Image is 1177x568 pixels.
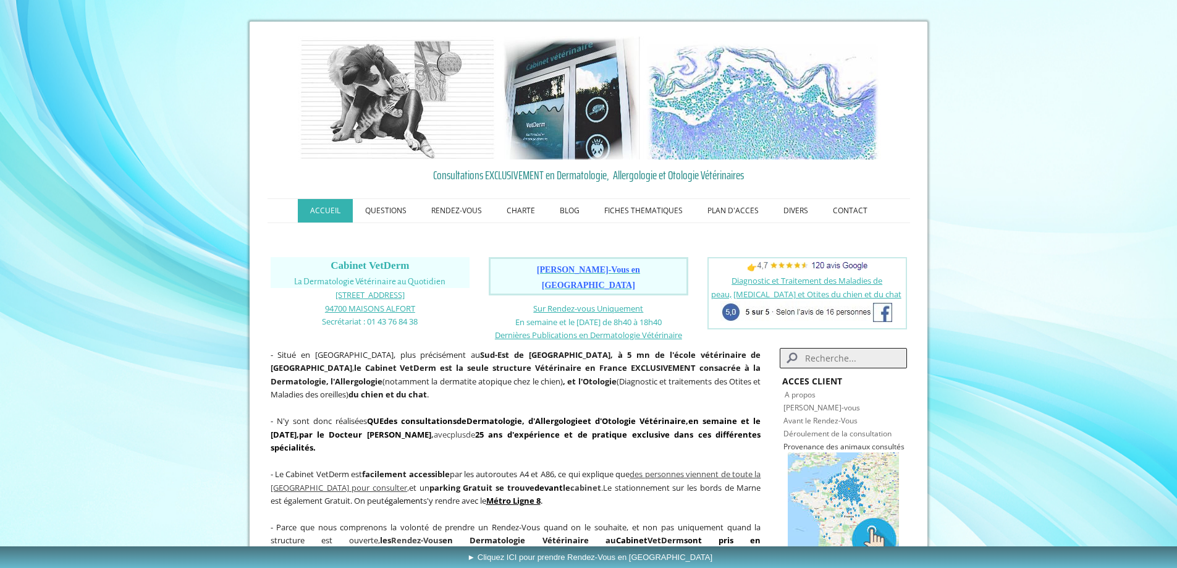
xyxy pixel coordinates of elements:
[429,482,601,493] span: parking Gratuit se trouve le
[322,316,418,327] span: Secrétariat : 01 43 76 84 38
[486,495,542,506] span: .
[384,495,423,506] span: également
[616,535,648,546] span: Cabinet
[733,289,901,300] a: [MEDICAL_DATA] et Otites du chien et du chat
[771,199,821,223] a: DIVERS
[782,375,842,387] strong: ACCES CLIENT
[353,199,419,223] a: QUESTIONS
[547,199,592,223] a: BLOG
[271,166,907,184] a: Consultations EXCLUSIVEMENT en Dermatologie, Allergologie et Otologie Vétérinaires
[486,495,541,506] a: Métro Ligne 8
[325,302,415,314] a: 94700 MAISONS ALFORT
[271,468,761,506] span: - Le Cabinet VetDerm est par les autoroutes A4 et A86, ce qui explique que et un Le stationnement...
[467,553,712,562] span: ► Cliquez ICI pour prendre Rendez-Vous en [GEOGRAPHIC_DATA]
[466,415,522,426] a: Dermatologie
[384,415,397,426] strong: des
[365,362,596,373] b: Cabinet VetDerm est la seule structure Vétérinaire en
[602,415,670,426] a: Otologie Vétérin
[601,482,603,493] span: .
[299,429,431,440] span: par le Docteur [PERSON_NAME]
[533,303,643,314] a: Sur Rendez-vous Uniquement
[428,535,439,546] span: ou
[711,275,883,300] a: Diagnostic et Traitement des Maladies de peau,
[783,402,860,413] a: [PERSON_NAME]-vous
[271,415,761,453] span: avec de
[271,468,761,493] span: ,
[271,415,761,453] span: - N'y sont donc réalisées
[401,415,457,426] a: consultations
[391,535,428,546] span: Rendez-V
[325,303,415,314] span: 94700 MAISONS ALFORT
[670,415,686,426] a: aire
[537,265,640,290] span: [PERSON_NAME]-Vous en [GEOGRAPHIC_DATA]
[380,535,442,546] strong: les
[783,441,788,452] span: P
[367,415,384,426] strong: QUE
[271,429,761,454] strong: 25 ans d'expérience et de pratique exclusive dans ces différentes spécialités.
[348,389,427,400] strong: du chien et du chat
[826,441,905,452] span: des animaux consultés
[695,199,771,223] a: PLAN D'ACCES
[570,482,601,493] span: cabinet
[419,199,494,223] a: RENDEZ-VOUS
[271,522,761,546] span: - Parce que nous comprenons la volonté de prendre un Rendez-Vous quand on le souhaite, et non pas...
[494,199,547,223] a: CHARTE
[271,362,761,387] b: France EXCLUSIVEMENT consacrée à la Dermatologie, l'Allergologie
[783,428,892,439] a: Déroulement de la consultation
[271,415,761,440] span: en semaine et le [DATE]
[537,266,640,290] a: [PERSON_NAME]-Vous en [GEOGRAPHIC_DATA]
[442,535,684,546] span: en Dermatologie Vétérinaire au VetDerm
[362,468,407,480] span: facilement
[783,415,858,426] a: Avant le Rendez-Vous
[401,415,670,426] strong: de , d' et d'
[298,199,353,223] a: ACCUEIL
[297,429,299,440] span: ,
[785,389,816,400] a: A propos
[271,468,761,493] a: des personnes viennent de toute la [GEOGRAPHIC_DATA] pour consulter
[747,261,867,273] span: 👉
[515,316,662,328] span: En semaine et le [DATE] de 8h40 à 18h40
[780,348,906,368] input: Search
[439,535,442,546] span: s
[563,376,617,387] b: , et l'Otologie
[788,441,824,452] a: rovenance
[821,199,880,223] a: CONTACT
[299,429,434,440] b: ,
[534,482,563,493] span: devant
[294,277,445,286] span: La Dermatologie Vétérinaire au Quotidien
[535,415,583,426] a: Allergologie
[335,289,405,300] a: [STREET_ADDRESS]
[331,260,409,271] span: Cabinet VetDerm
[495,329,682,341] a: Dernières Publications en Dermatologie Vétérinaire
[450,429,466,440] span: plus
[409,468,450,480] strong: accessible
[686,415,688,426] strong: ,
[592,199,695,223] a: FICHES THEMATIQUES
[271,349,761,374] strong: Sud-Est de [GEOGRAPHIC_DATA], à 5 mn de l'école vétérinaire de [GEOGRAPHIC_DATA]
[271,349,761,401] span: - Situé en [GEOGRAPHIC_DATA], plus précisément au , (notamment la dermatite atopique chez le chie...
[354,362,361,373] strong: le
